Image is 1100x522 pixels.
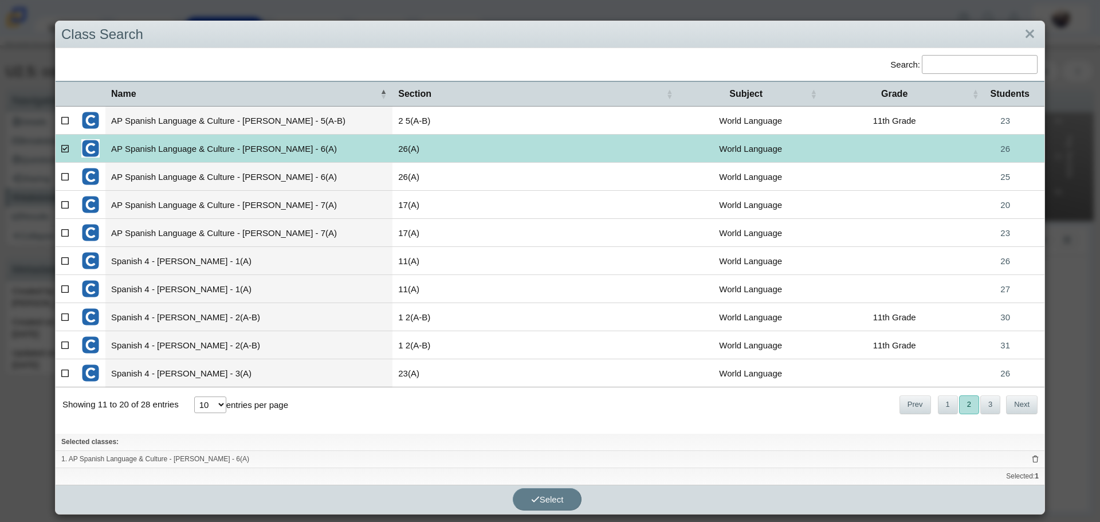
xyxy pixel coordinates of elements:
[392,191,678,219] td: 17(A)
[1035,472,1039,480] b: 1
[105,359,392,387] td: Spanish 4 - [PERSON_NAME] - 3(A)
[1006,395,1038,414] button: Next
[81,308,100,326] img: External class connected through Clever
[513,488,582,511] button: Select
[1006,472,1039,481] span: Selected:
[966,219,1044,246] a: 23
[966,359,1044,387] a: 26
[678,163,823,191] td: World Language
[678,331,823,359] td: World Language
[61,438,119,446] b: Selected classes:
[678,303,823,331] td: World Language
[81,223,100,242] img: External class connected through Clever
[105,303,392,331] td: Spanish 4 - [PERSON_NAME] - 2(A-B)
[226,400,288,410] label: entries per page
[828,88,960,100] span: Grade
[392,303,678,331] td: 1 2(A-B)
[56,21,1044,48] div: Class Search
[105,163,392,191] td: AP Spanish Language & Culture - [PERSON_NAME] - 6(A)
[81,280,100,298] img: External class connected through Clever
[678,107,823,135] td: World Language
[966,303,1044,331] a: 30
[392,275,678,303] td: 11(A)
[678,135,823,163] td: World Language
[531,494,564,504] span: Select
[966,247,1044,274] a: 26
[380,88,387,100] span: Name : Activate to invert sorting
[392,219,678,247] td: 17(A)
[678,359,823,387] td: World Language
[392,247,678,275] td: 11(A)
[678,247,823,275] td: World Language
[890,60,920,69] label: Search:
[56,387,179,422] div: Showing 11 to 20 of 28 entries
[398,88,663,100] span: Section
[392,163,678,191] td: 26(A)
[678,219,823,247] td: World Language
[966,275,1044,303] a: 27
[966,331,1044,359] a: 31
[81,336,100,354] img: External class connected through Clever
[81,252,100,270] img: External class connected through Clever
[966,163,1044,190] a: 25
[981,88,1039,100] span: Students
[898,395,1038,414] nav: pagination
[81,364,100,382] img: External class connected through Clever
[684,88,808,100] span: Subject
[823,331,966,359] td: 11th Grade
[810,88,817,100] span: Subject : Activate to sort
[966,107,1044,134] a: 23
[81,167,100,186] img: External class connected through Clever
[392,331,678,359] td: 1 2(A-B)
[392,135,678,163] td: 26(A)
[959,395,979,414] button: 2
[678,191,823,219] td: World Language
[972,88,979,100] span: Students : Activate to sort
[938,395,958,414] button: 1
[81,195,100,214] img: External class connected through Clever
[81,111,100,129] img: External class connected through Clever
[392,359,678,387] td: 23(A)
[105,107,392,135] td: AP Spanish Language & Culture - [PERSON_NAME] - 5(A-B)
[678,275,823,303] td: World Language
[823,303,966,331] td: 11th Grade
[111,88,378,100] span: Name
[966,135,1044,162] a: 26
[105,331,392,359] td: Spanish 4 - [PERSON_NAME] - 2(A-B)
[980,395,1000,414] button: 3
[105,219,392,247] td: AP Spanish Language & Culture - [PERSON_NAME] - 7(A)
[823,107,966,135] td: 11th Grade
[105,275,392,303] td: Spanish 4 - [PERSON_NAME] - 1(A)
[899,395,931,414] button: Previous
[392,107,678,135] td: 2 5(A-B)
[81,139,100,158] img: External class connected through Clever
[1021,25,1039,44] a: Close
[105,135,392,163] td: AP Spanish Language & Culture - [PERSON_NAME] - 6(A)
[105,247,392,275] td: Spanish 4 - [PERSON_NAME] - 1(A)
[666,88,673,100] span: Section : Activate to sort
[966,191,1044,218] a: 20
[105,191,392,219] td: AP Spanish Language & Culture - [PERSON_NAME] - 7(A)
[61,454,1032,464] span: 1. AP Spanish Language & Culture - [PERSON_NAME] - 6(A)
